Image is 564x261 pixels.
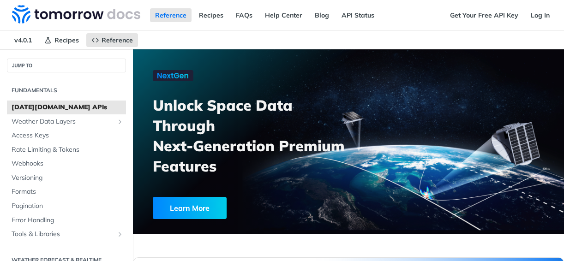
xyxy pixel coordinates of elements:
span: Formats [12,187,124,196]
a: Error Handling [7,214,126,227]
div: Learn More [153,197,227,219]
span: v4.0.1 [9,33,37,47]
button: Show subpages for Tools & Libraries [116,231,124,238]
a: FAQs [231,8,258,22]
a: Reference [86,33,138,47]
a: Versioning [7,171,126,185]
a: Help Center [260,8,307,22]
a: Blog [310,8,334,22]
span: Tools & Libraries [12,230,114,239]
a: Webhooks [7,157,126,171]
span: Reference [102,36,133,44]
h3: Unlock Space Data Through Next-Generation Premium Features [153,95,359,176]
img: NextGen [153,70,193,81]
a: Tools & LibrariesShow subpages for Tools & Libraries [7,227,126,241]
span: Access Keys [12,131,124,140]
a: Reference [150,8,192,22]
a: Access Keys [7,129,126,142]
a: Get Your Free API Key [445,8,523,22]
span: Recipes [54,36,79,44]
a: [DATE][DOMAIN_NAME] APIs [7,101,126,114]
button: JUMP TO [7,59,126,72]
a: Rate Limiting & Tokens [7,143,126,157]
button: Show subpages for Weather Data Layers [116,118,124,125]
a: Recipes [194,8,228,22]
a: Weather Data LayersShow subpages for Weather Data Layers [7,115,126,129]
span: Webhooks [12,159,124,168]
span: Rate Limiting & Tokens [12,145,124,154]
a: Pagination [7,199,126,213]
h2: Fundamentals [7,86,126,95]
a: Log In [526,8,555,22]
span: Weather Data Layers [12,117,114,126]
span: Pagination [12,202,124,211]
a: Formats [7,185,126,199]
span: Versioning [12,173,124,183]
span: [DATE][DOMAIN_NAME] APIs [12,103,124,112]
a: Recipes [39,33,84,47]
span: Error Handling [12,216,124,225]
img: Tomorrow.io Weather API Docs [12,5,140,24]
a: API Status [336,8,379,22]
a: Learn More [153,197,317,219]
